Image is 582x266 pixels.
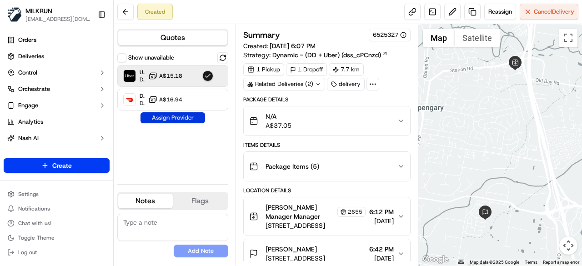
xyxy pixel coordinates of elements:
[559,29,577,47] button: Toggle fullscreen view
[266,245,317,254] span: [PERSON_NAME]
[118,194,173,208] button: Notes
[270,42,316,50] span: [DATE] 6:07 PM
[369,245,394,254] span: 6:42 PM
[243,31,280,39] h3: Summary
[4,49,110,64] a: Deliveries
[52,161,72,170] span: Create
[421,254,451,266] img: Google
[4,4,94,25] button: MILKRUNMILKRUN[EMAIL_ADDRESS][DOMAIN_NAME]
[4,65,110,80] button: Control
[18,52,44,60] span: Deliveries
[266,221,366,230] span: [STREET_ADDRESS]
[118,30,227,45] button: Quotes
[18,101,38,110] span: Engage
[458,260,464,264] button: Keyboard shortcuts
[159,96,182,103] span: A$16.94
[455,29,500,47] button: Show satellite imagery
[369,216,394,226] span: [DATE]
[128,54,174,62] label: Show unavailable
[243,96,411,103] div: Package Details
[140,112,205,123] button: Assign Provider
[369,254,394,263] span: [DATE]
[18,36,36,44] span: Orders
[470,260,519,265] span: Map data ©2025 Google
[4,231,110,244] button: Toggle Theme
[243,63,284,76] div: 1 Pickup
[488,8,512,16] span: Reassign
[348,208,362,216] span: 2655
[18,134,39,142] span: Nash AI
[4,246,110,259] button: Log out
[266,121,291,130] span: A$37.05
[18,249,37,256] span: Log out
[244,197,410,236] button: [PERSON_NAME] Manager Manager2655[STREET_ADDRESS]6:12 PM[DATE]
[327,78,365,90] div: delivery
[484,4,516,20] button: Reassign
[173,194,227,208] button: Flags
[4,188,110,201] button: Settings
[4,202,110,215] button: Notifications
[4,131,110,146] button: Nash AI
[4,115,110,129] a: Analytics
[243,50,388,60] div: Strategy:
[525,260,537,265] a: Terms (opens in new tab)
[520,4,578,20] button: CancelDelivery
[286,63,327,76] div: 1 Dropoff
[25,15,90,23] button: [EMAIL_ADDRESS][DOMAIN_NAME]
[329,63,364,76] div: 7.7 km
[4,98,110,113] button: Engage
[423,29,455,47] button: Show street map
[266,203,336,221] span: [PERSON_NAME] Manager Manager
[148,95,182,104] button: A$16.94
[18,205,50,212] span: Notifications
[421,254,451,266] a: Open this area in Google Maps (opens a new window)
[18,85,50,93] span: Orchestrate
[243,141,411,149] div: Items Details
[25,6,52,15] button: MILKRUN
[243,187,411,194] div: Location Details
[124,94,135,105] img: DoorDash Drive
[272,50,388,60] a: Dynamic - (DD + Uber) (dss_cPCnzd)
[148,71,182,80] button: A$15.18
[140,100,145,107] span: Dropoff ETA 46 minutes
[272,50,381,60] span: Dynamic - (DD + Uber) (dss_cPCnzd)
[543,260,579,265] a: Report a map error
[4,217,110,230] button: Chat with us!
[244,106,410,136] button: N/AA$37.05
[140,69,145,76] span: Uber
[140,76,145,83] span: Dropoff ETA 40 minutes
[18,234,55,241] span: Toggle Theme
[243,41,316,50] span: Created:
[140,92,145,100] span: DoorDash Drive
[4,33,110,47] a: Orders
[534,8,574,16] span: Cancel Delivery
[244,152,410,181] button: Package Items (5)
[243,78,325,90] div: Related Deliveries (2)
[124,70,135,82] img: Uber
[4,147,110,162] a: Product Catalog
[7,7,22,22] img: MILKRUN
[18,220,51,227] span: Chat with us!
[18,151,62,159] span: Product Catalog
[4,158,110,173] button: Create
[559,236,577,255] button: Map camera controls
[18,118,43,126] span: Analytics
[369,207,394,216] span: 6:12 PM
[18,191,39,198] span: Settings
[4,82,110,96] button: Orchestrate
[266,254,325,263] span: [STREET_ADDRESS]
[266,162,319,171] span: Package Items ( 5 )
[159,72,182,80] span: A$15.18
[18,69,37,77] span: Control
[373,31,406,39] button: 6525327
[266,112,291,121] span: N/A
